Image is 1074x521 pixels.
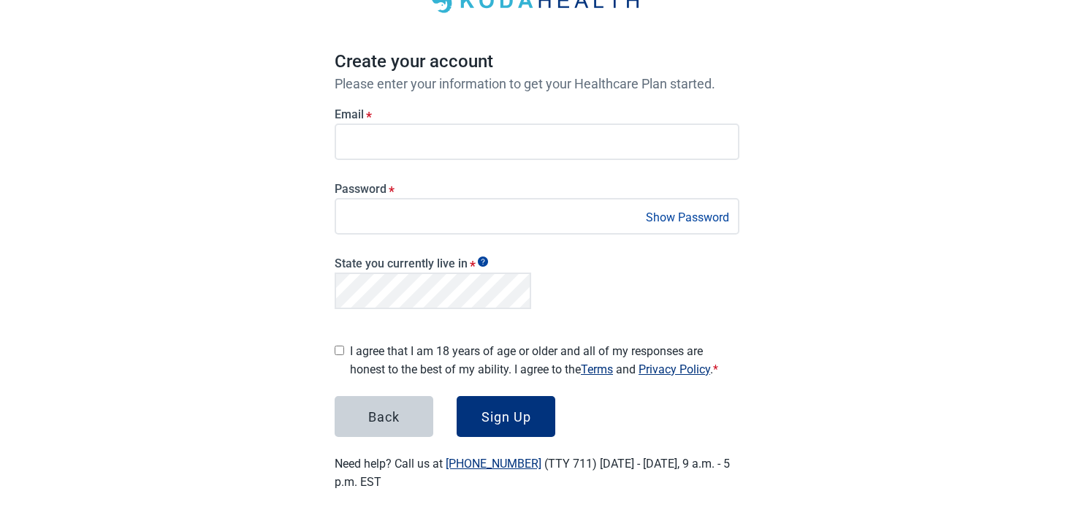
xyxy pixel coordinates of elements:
[481,409,531,424] div: Sign Up
[713,362,718,376] span: Required field
[335,457,730,489] label: Need help? Call us at (TTY 711) [DATE] - [DATE], 9 a.m. - 5 p.m. EST
[581,362,613,376] a: Terms
[335,256,531,270] label: State you currently live in
[335,76,739,91] p: Please enter your information to get your Healthcare Plan started.
[641,208,734,227] button: Show Password
[350,342,739,379] label: I agree that I am 18 years of age or older and all of my responses are honest to the best of my a...
[335,182,739,196] label: Password
[478,256,488,267] span: Show tooltip
[335,48,739,76] h1: Create your account
[368,409,400,424] div: Back
[335,396,433,437] button: Back
[639,362,710,376] a: Privacy Policy
[446,457,541,471] a: [PHONE_NUMBER]
[335,107,739,121] label: Email
[457,396,555,437] button: Sign Up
